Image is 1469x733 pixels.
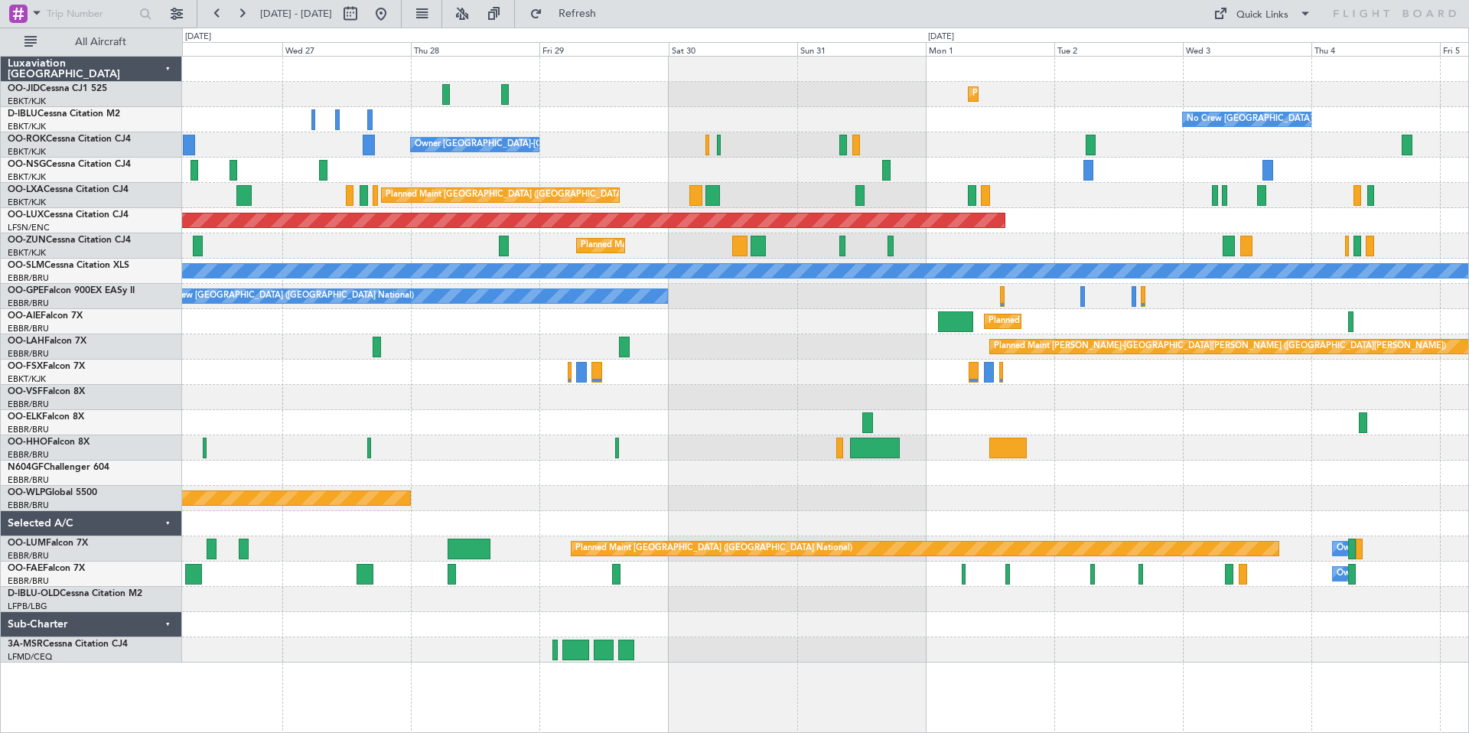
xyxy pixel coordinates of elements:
[8,323,49,334] a: EBBR/BRU
[8,84,107,93] a: OO-JIDCessna CJ1 525
[8,488,45,497] span: OO-WLP
[8,121,46,132] a: EBKT/KJK
[8,438,47,447] span: OO-HHO
[8,564,85,573] a: OO-FAEFalcon 7X
[8,298,49,309] a: EBBR/BRU
[8,171,46,183] a: EBKT/KJK
[8,337,44,346] span: OO-LAH
[8,589,60,598] span: D-IBLU-OLD
[8,474,49,486] a: EBBR/BRU
[386,184,663,207] div: Planned Maint [GEOGRAPHIC_DATA] ([GEOGRAPHIC_DATA] National)
[523,2,614,26] button: Refresh
[8,589,142,598] a: D-IBLU-OLDCessna Citation M2
[797,42,926,56] div: Sun 31
[8,500,49,511] a: EBBR/BRU
[8,449,49,461] a: EBBR/BRU
[154,42,282,56] div: Tue 26
[8,463,44,472] span: N604GF
[8,640,43,649] span: 3A-MSR
[539,42,668,56] div: Fri 29
[8,160,46,169] span: OO-NSG
[8,463,109,472] a: N604GFChallenger 604
[8,438,90,447] a: OO-HHOFalcon 8X
[1311,42,1440,56] div: Thu 4
[8,185,44,194] span: OO-LXA
[8,575,49,587] a: EBBR/BRU
[8,387,43,396] span: OO-VSF
[8,286,135,295] a: OO-GPEFalcon 900EX EASy II
[8,185,129,194] a: OO-LXACessna Citation CJ4
[8,362,43,371] span: OO-FSX
[8,564,43,573] span: OO-FAE
[1183,42,1311,56] div: Wed 3
[40,37,161,47] span: All Aircraft
[8,135,46,144] span: OO-ROK
[928,31,954,44] div: [DATE]
[972,83,1151,106] div: Planned Maint Kortrijk-[GEOGRAPHIC_DATA]
[8,84,40,93] span: OO-JID
[8,210,44,220] span: OO-LUX
[575,537,852,560] div: Planned Maint [GEOGRAPHIC_DATA] ([GEOGRAPHIC_DATA] National)
[1337,562,1441,585] div: Owner Melsbroek Air Base
[8,424,49,435] a: EBBR/BRU
[1187,108,1443,131] div: No Crew [GEOGRAPHIC_DATA] ([GEOGRAPHIC_DATA] National)
[8,236,46,245] span: OO-ZUN
[8,197,46,208] a: EBKT/KJK
[8,399,49,410] a: EBBR/BRU
[8,311,41,321] span: OO-AIE
[8,210,129,220] a: OO-LUXCessna Citation CJ4
[8,109,120,119] a: D-IBLUCessna Citation M2
[47,2,135,25] input: Trip Number
[8,146,46,158] a: EBKT/KJK
[8,337,86,346] a: OO-LAHFalcon 7X
[669,42,797,56] div: Sat 30
[8,601,47,612] a: LFPB/LBG
[8,651,52,663] a: LFMD/CEQ
[8,160,131,169] a: OO-NSGCessna Citation CJ4
[8,348,49,360] a: EBBR/BRU
[1337,537,1441,560] div: Owner Melsbroek Air Base
[8,640,128,649] a: 3A-MSRCessna Citation CJ4
[1236,8,1288,23] div: Quick Links
[411,42,539,56] div: Thu 28
[8,222,50,233] a: LFSN/ENC
[415,133,621,156] div: Owner [GEOGRAPHIC_DATA]-[GEOGRAPHIC_DATA]
[8,539,88,548] a: OO-LUMFalcon 7X
[1054,42,1183,56] div: Tue 2
[8,373,46,385] a: EBKT/KJK
[260,7,332,21] span: [DATE] - [DATE]
[8,109,37,119] span: D-IBLU
[8,362,85,371] a: OO-FSXFalcon 7X
[8,412,42,422] span: OO-ELK
[8,387,85,396] a: OO-VSFFalcon 8X
[8,539,46,548] span: OO-LUM
[8,135,131,144] a: OO-ROKCessna Citation CJ4
[282,42,411,56] div: Wed 27
[8,412,84,422] a: OO-ELKFalcon 8X
[989,310,1230,333] div: Planned Maint [GEOGRAPHIC_DATA] ([GEOGRAPHIC_DATA])
[546,8,610,19] span: Refresh
[8,286,44,295] span: OO-GPE
[8,261,44,270] span: OO-SLM
[926,42,1054,56] div: Mon 1
[185,31,211,44] div: [DATE]
[8,236,131,245] a: OO-ZUNCessna Citation CJ4
[8,488,97,497] a: OO-WLPGlobal 5500
[17,30,166,54] button: All Aircraft
[994,335,1446,358] div: Planned Maint [PERSON_NAME]-[GEOGRAPHIC_DATA][PERSON_NAME] ([GEOGRAPHIC_DATA][PERSON_NAME])
[8,261,129,270] a: OO-SLMCessna Citation XLS
[8,96,46,107] a: EBKT/KJK
[1206,2,1319,26] button: Quick Links
[8,311,83,321] a: OO-AIEFalcon 7X
[8,247,46,259] a: EBKT/KJK
[8,272,49,284] a: EBBR/BRU
[581,234,759,257] div: Planned Maint Kortrijk-[GEOGRAPHIC_DATA]
[8,550,49,562] a: EBBR/BRU
[158,285,414,308] div: No Crew [GEOGRAPHIC_DATA] ([GEOGRAPHIC_DATA] National)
